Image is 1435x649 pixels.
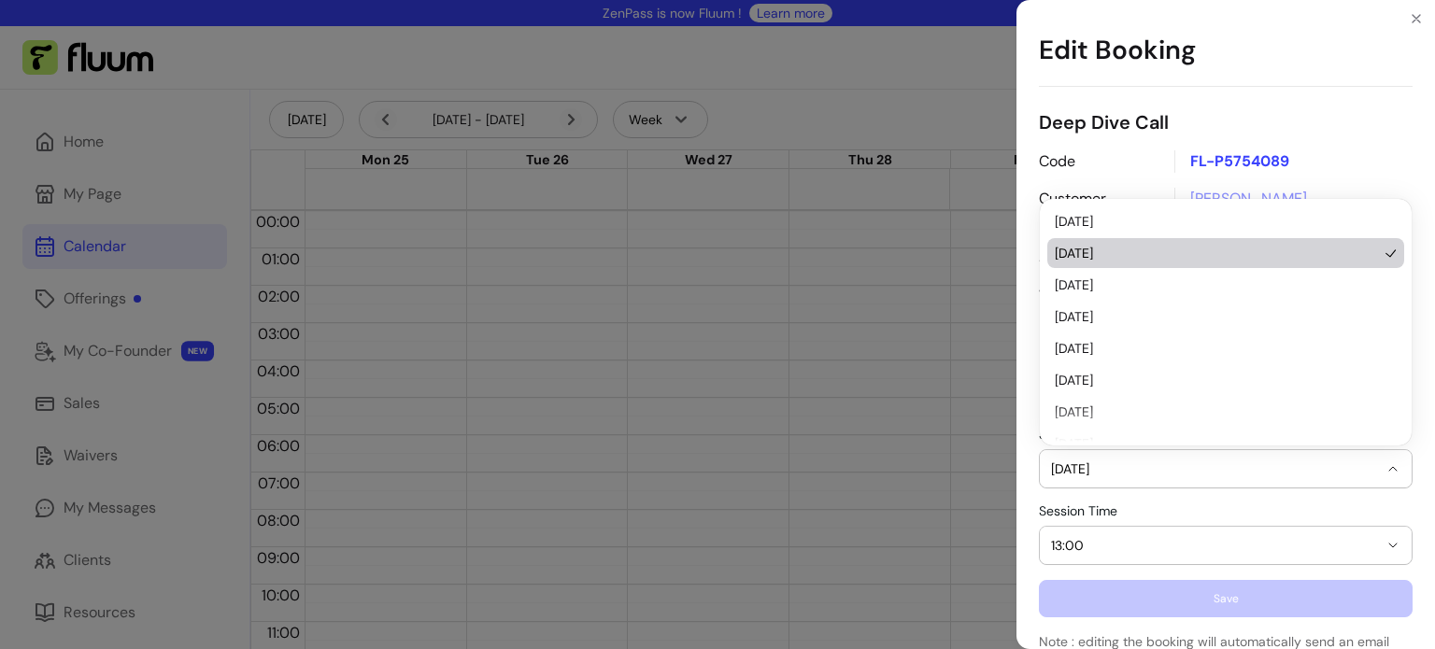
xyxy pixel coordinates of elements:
span: [DATE] [1055,307,1378,326]
span: 13:00 [1051,536,1378,555]
p: Code [1039,150,1159,173]
p: FL-P5754089 [1174,150,1413,173]
span: [DATE] [1055,244,1378,262]
span: [DATE] [1055,402,1378,421]
span: [DATE] [1055,434,1378,453]
button: Close [1401,4,1431,34]
p: Deep Dive Call [1039,109,1413,135]
h1: Edit Booking [1039,15,1413,87]
span: [DATE] [1055,371,1378,389]
span: [DATE] [1051,459,1378,478]
span: [DATE] [1055,339,1378,358]
span: [DATE] [1055,212,1378,231]
span: [DATE] [1055,275,1378,294]
p: Customer [1039,188,1159,233]
a: [PERSON_NAME] [1190,188,1307,210]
